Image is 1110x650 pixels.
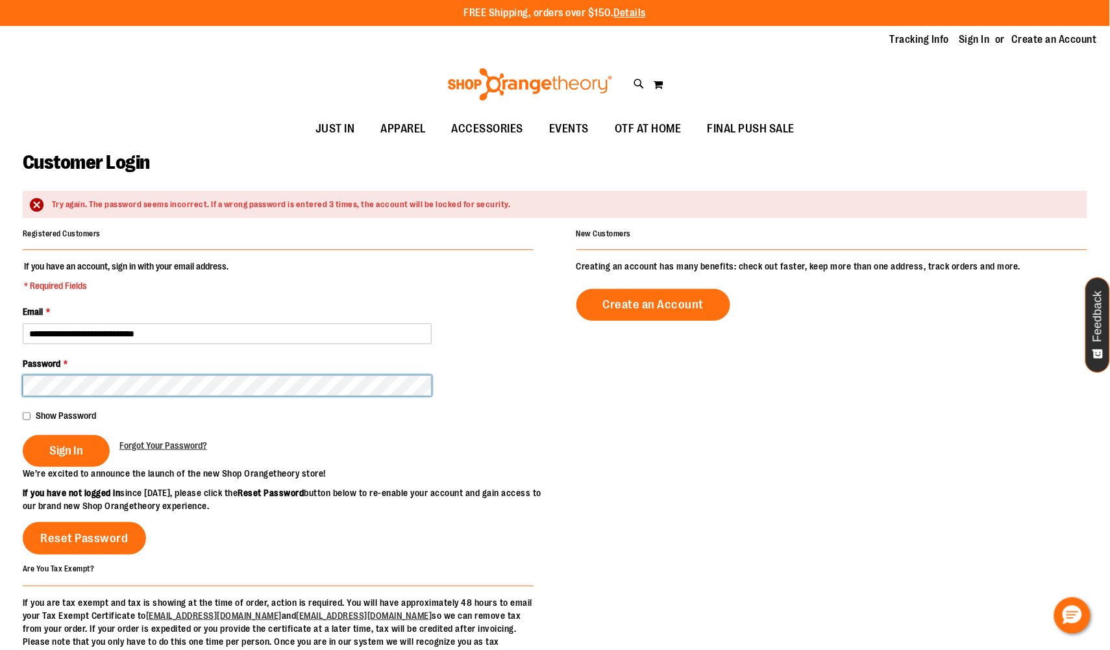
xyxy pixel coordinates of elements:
p: We’re excited to announce the launch of the new Shop Orangetheory store! [23,467,555,480]
span: JUST IN [315,114,355,144]
span: OTF AT HOME [615,114,682,144]
a: [EMAIL_ADDRESS][DOMAIN_NAME] [297,610,432,621]
button: Hello, have a question? Let’s chat. [1054,597,1091,634]
span: EVENTS [549,114,589,144]
strong: New Customers [576,229,632,238]
a: Reset Password [23,522,146,555]
a: Sign In [959,32,991,47]
a: Forgot Your Password? [119,439,207,452]
span: Password [23,358,60,369]
span: Customer Login [23,151,150,173]
span: Feedback [1092,291,1104,342]
strong: If you have not logged in [23,488,121,498]
button: Sign In [23,435,110,467]
a: JUST IN [302,114,368,144]
img: Shop Orangetheory [446,68,614,101]
strong: Are You Tax Exempt? [23,565,95,574]
p: FREE Shipping, orders over $150. [464,6,647,21]
p: Creating an account has many benefits: check out faster, keep more than one address, track orders... [576,260,1087,273]
span: Sign In [49,444,83,458]
a: Create an Account [1012,32,1098,47]
span: Forgot Your Password? [119,440,207,451]
a: Create an Account [576,289,731,321]
span: ACCESSORIES [452,114,524,144]
span: * Required Fields [24,279,228,292]
a: Tracking Info [890,32,950,47]
span: Show Password [36,410,96,421]
a: OTF AT HOME [602,114,695,144]
div: Try again. The password seems incorrect. If a wrong password is entered 3 times, the account will... [52,199,1074,211]
span: Create an Account [603,297,704,312]
a: FINAL PUSH SALE [695,114,808,144]
span: Reset Password [41,531,129,545]
span: Email [23,306,43,317]
p: since [DATE], please click the button below to re-enable your account and gain access to our bran... [23,486,555,512]
legend: If you have an account, sign in with your email address. [23,260,230,292]
strong: Registered Customers [23,229,101,238]
a: EVENTS [536,114,602,144]
strong: Reset Password [238,488,304,498]
a: Details [614,7,647,19]
span: APPAREL [380,114,426,144]
a: ACCESSORIES [439,114,537,144]
a: [EMAIL_ADDRESS][DOMAIN_NAME] [146,610,282,621]
span: FINAL PUSH SALE [708,114,795,144]
a: APPAREL [367,114,439,144]
button: Feedback - Show survey [1085,277,1110,373]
